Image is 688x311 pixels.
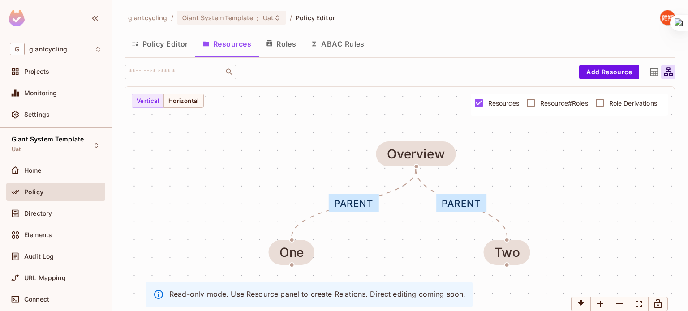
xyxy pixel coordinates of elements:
button: Horizontal [163,94,204,108]
span: Resources [488,99,519,107]
span: One [269,240,315,265]
button: Add Resource [579,65,639,79]
g: Edge from Overview to Two [416,169,507,237]
span: the active workspace [128,13,168,22]
button: Download graph as image [571,297,591,311]
button: Zoom In [590,297,610,311]
span: Resource#Roles [540,99,588,107]
div: One [279,245,304,260]
div: parent [329,194,379,212]
span: Home [24,167,42,174]
span: Monitoring [24,89,57,97]
button: ABAC Rules [303,33,372,55]
p: Read-only mode. Use Resource panel to create Relations. Direct editing coming soon. [169,289,465,299]
span: Audit Log [24,253,54,260]
div: parent [436,194,486,212]
div: Small button group [571,297,668,311]
span: Giant System Template [182,13,254,22]
span: Connect [24,296,49,303]
span: Role Derivations [609,99,657,107]
div: Small button group [132,94,204,108]
span: Projects [24,68,49,75]
span: Policy [24,188,43,196]
span: Settings [24,111,50,118]
button: Vertical [132,94,164,108]
button: Zoom Out [610,297,629,311]
li: / [171,13,173,22]
button: Resources [195,33,258,55]
span: Elements [24,231,52,239]
button: Lock Graph [648,297,668,311]
span: URL Mapping [24,274,66,281]
li: / [290,13,292,22]
img: 廖健翔 [660,10,675,25]
button: Policy Editor [125,33,195,55]
span: Overview [376,141,456,166]
span: Two [484,240,531,265]
button: Roles [258,33,303,55]
span: Uat [12,146,21,153]
button: Fit View [629,297,649,311]
div: Two [494,245,520,260]
img: SReyMgAAAABJRU5ErkJggg== [9,10,25,26]
span: : [256,14,259,21]
span: Uat [263,13,274,22]
span: G [10,43,25,55]
span: Policy Editor [296,13,335,22]
g: Edge from Overview to One [292,169,416,237]
div: Overview [387,147,445,161]
span: Workspace: giantcycling [29,46,67,53]
span: Giant System Template [12,136,84,143]
span: Directory [24,210,52,217]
